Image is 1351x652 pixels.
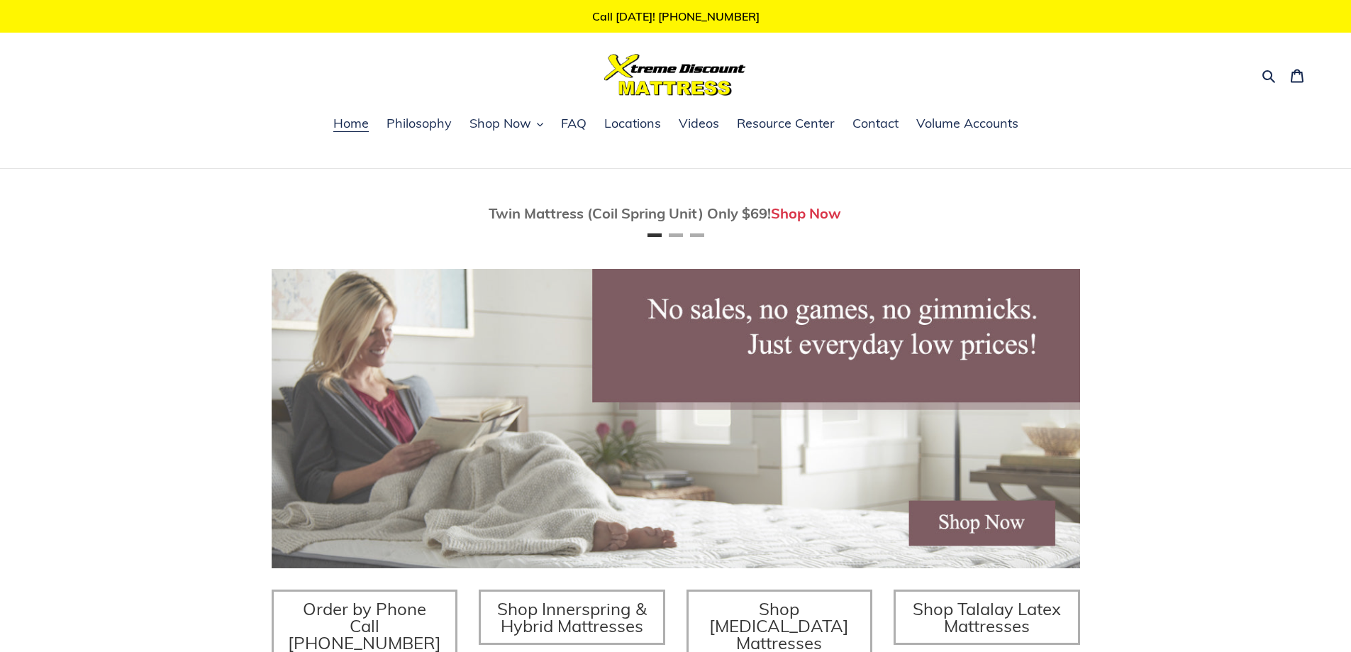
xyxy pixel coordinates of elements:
button: Page 1 [647,233,662,237]
a: FAQ [554,114,594,135]
button: Page 3 [690,233,704,237]
span: Shop Innerspring & Hybrid Mattresses [497,598,647,636]
a: Philosophy [379,114,459,135]
span: Home [333,115,369,132]
span: Locations [604,115,661,132]
a: Videos [672,114,726,135]
span: Twin Mattress (Coil Spring Unit) Only $69! [489,204,771,222]
span: Philosophy [387,115,452,132]
a: Volume Accounts [909,114,1025,135]
a: Home [326,114,376,135]
a: Shop Now [771,204,841,222]
a: Shop Innerspring & Hybrid Mattresses [479,590,665,645]
span: Shop Talalay Latex Mattresses [913,598,1061,636]
span: Videos [679,115,719,132]
span: Shop Now [469,115,531,132]
img: Xtreme Discount Mattress [604,54,746,96]
a: Shop Talalay Latex Mattresses [894,590,1080,645]
span: Volume Accounts [916,115,1018,132]
span: Contact [852,115,899,132]
img: herobannermay2022-1652879215306_1200x.jpg [272,269,1080,568]
a: Contact [845,114,906,135]
button: Shop Now [462,114,550,135]
span: Resource Center [737,115,835,132]
span: FAQ [561,115,586,132]
a: Resource Center [730,114,842,135]
a: Locations [597,114,668,135]
button: Page 2 [669,233,683,237]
